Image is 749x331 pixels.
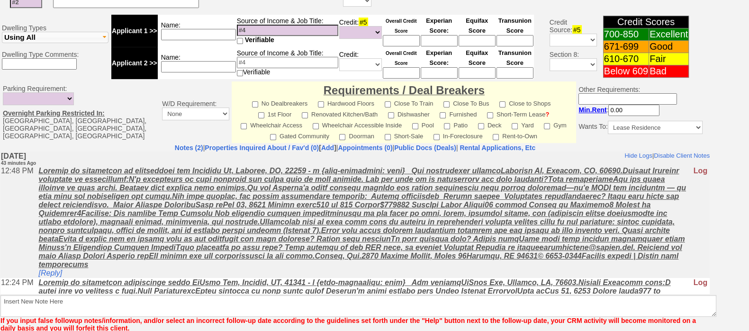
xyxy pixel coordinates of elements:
span: Using All [4,33,36,41]
font: Overall Credit Score [386,18,417,34]
a: ? [545,111,549,118]
label: Gated Community [270,130,329,141]
input: Yard [512,123,518,129]
td: Other Requirements: [576,81,704,143]
label: Close To Train [385,97,433,108]
input: Pool [412,123,418,129]
input: Gated Community [270,134,276,140]
label: Dishwasher [388,108,430,119]
td: Source of Income & Job Title: Verifiable [236,47,339,79]
u: Loremip do sitametcon ad elitseddoei tem Incididu Ut, Laboree, DO, 22259 - m {aliq-enimadmini: ve... [38,15,685,117]
td: Good [649,41,689,53]
a: [Reply] [38,117,62,125]
input: Deck [478,123,484,129]
label: Doorman [339,130,374,141]
span: #5 [572,25,582,35]
span: Rent [592,106,606,114]
nobr: Wants To: [578,123,702,130]
b: Min. [578,106,606,114]
input: Patio [444,123,450,129]
input: Close To Bus [443,101,450,107]
u: Overnight Parking Restricted In: [3,109,105,117]
span: Verifiable [245,36,274,44]
input: #4 [237,57,338,68]
center: | | | | [0,144,710,152]
input: Furnished [440,112,446,118]
label: 1st Floor [258,108,292,119]
label: Patio [444,119,468,130]
nobr: Rental Applications, Etc [460,144,535,152]
td: Applicant 1 >> [111,15,158,47]
button: Using All [2,32,108,43]
font: Requirements / Deal Breakers [324,84,485,97]
td: Fair [649,53,689,65]
td: Name: [158,15,236,47]
input: Rent-to-Own [493,134,499,140]
label: Short-Sale [385,130,423,141]
td: Source of Income & Job Title: [236,15,339,47]
td: Credit: [339,47,382,79]
font: Equifax Score [466,49,488,66]
a: Hide Logs [624,0,652,8]
td: Credit Scores [603,16,689,28]
input: Ask Customer: Do You Know Your Experian Credit Score [421,35,458,46]
input: Close To Train [385,101,391,107]
input: No Dealbreakers [252,101,258,107]
u: Loremip do sitametcon adipiscinge seddo EiUsmo Tem, Incidid, UT, 41341 - l {etdo-magnaaliqu: enim... [38,127,681,203]
label: Short-Term Lease [487,108,549,119]
td: Credit: [339,15,382,47]
input: Ask Customer: Do You Know Your Transunion Credit Score [496,35,533,46]
b: [DATE] [0,0,36,15]
input: Ask Customer: Do You Know Your Overall Credit Score [383,35,420,46]
font: Experian Score: [426,17,452,34]
input: In-Foreclosure [433,134,440,140]
td: 700-850 [603,28,649,41]
td: W/D Requirement: [160,81,232,143]
input: Short-Term Lease? [487,112,493,118]
a: Rental Applications, Etc [458,144,535,152]
label: Yard [512,119,534,130]
td: Name: [158,47,236,79]
td: 610-670 [603,53,649,65]
td: Parking Requirement: [GEOGRAPHIC_DATA], [GEOGRAPHIC_DATA], [GEOGRAPHIC_DATA], [GEOGRAPHIC_DATA], ... [0,81,160,143]
input: Ask Customer: Do You Know Your Equifax Credit Score [459,35,496,46]
td: Dwelling Types Dwelling Type Comments: [0,13,110,81]
label: Wheelchair Access [241,119,302,130]
td: Excellent [649,28,689,41]
textarea: Insert New Note Here [0,295,716,317]
input: Short-Sale [385,134,391,140]
font: Transunion Score [498,49,532,66]
input: Gym [544,123,550,129]
font: Equifax Score [466,17,488,34]
b: [ ] [205,144,336,152]
td: Bad [649,65,689,78]
input: Dishwasher [388,112,394,118]
td: 671-699 [603,41,649,53]
a: Appointments (0) [338,144,392,152]
a: Add [321,144,334,152]
a: Disable Client Notes [653,0,709,8]
label: Renovated Kitchen/Bath [302,108,378,119]
label: Wheelchair Accessible Inside [313,119,402,130]
font: 43 minutes Ago [0,9,36,14]
label: Hardwood Floors [318,97,374,108]
a: Properties Inquired About / Fav'd (0) [205,144,319,152]
a: Notes (2) [175,144,203,152]
font: Log [693,15,707,23]
a: Public Docs (Deals) [394,144,456,152]
label: In-Foreclosure [433,130,483,141]
input: Wheelchair Access [241,123,247,129]
label: Deck [478,119,502,130]
td: Below 609 [603,65,649,78]
input: 1st Floor [258,112,264,118]
label: Close to Shops [499,97,550,108]
label: Close To Bus [443,97,489,108]
input: Hardwood Floors [318,101,324,107]
input: Doorman [339,134,345,140]
span: #5 [359,18,368,27]
label: Pool [412,119,434,130]
td: Applicant 2 >> [111,47,158,79]
input: Wheelchair Accessible Inside [313,123,319,129]
nobr: : [578,106,659,114]
td: Credit Source: Section 8: [535,13,598,81]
